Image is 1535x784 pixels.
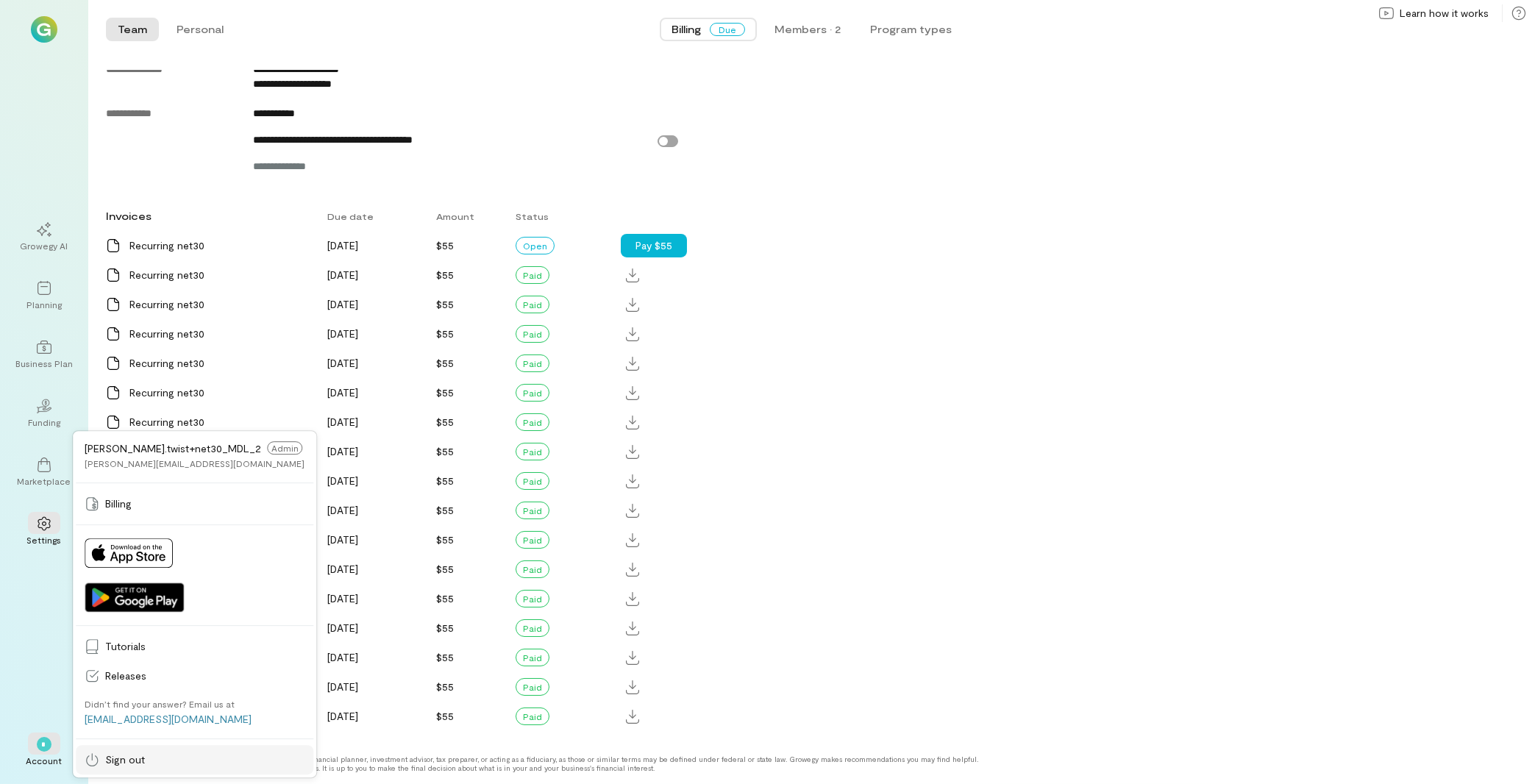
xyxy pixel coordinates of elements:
span: [DATE] [327,386,358,399]
div: Paid [516,325,549,343]
div: *Account [18,725,71,778]
span: [DATE] [327,445,358,457]
div: Paid [516,560,549,578]
div: Recurring net30 [129,297,310,312]
span: Due [710,23,745,36]
a: [EMAIL_ADDRESS][DOMAIN_NAME] [85,713,252,725]
div: Didn’t find your answer? Email us at [85,698,235,710]
div: Recurring net30 [129,385,310,400]
div: Invoices [97,202,318,231]
div: Marketplace [18,475,71,487]
span: Admin [267,441,302,455]
span: [DATE] [327,533,358,546]
span: $55 [436,386,454,399]
span: [DATE] [327,239,358,252]
div: Paid [516,708,549,725]
span: [DATE] [327,592,358,605]
div: Recurring net30 [129,356,310,371]
span: $55 [436,327,454,340]
div: [PERSON_NAME][EMAIL_ADDRESS][DOMAIN_NAME] [85,457,304,469]
div: Business Plan [15,357,73,369]
span: Billing [105,496,304,511]
div: Recurring net30 [129,327,310,341]
span: $55 [436,268,454,281]
button: Team [106,18,159,41]
span: [DATE] [327,416,358,428]
div: Paid [516,443,549,460]
span: $55 [436,416,454,428]
a: Marketplace [18,446,71,499]
span: $55 [436,680,454,693]
span: $55 [436,298,454,310]
div: Due date [318,203,427,229]
span: [DATE] [327,327,358,340]
span: $55 [436,445,454,457]
a: Planning [18,269,71,322]
div: Growegy is not a credit repair organization, financial advisor, financial planner, investment adv... [106,755,989,772]
span: $55 [436,563,454,575]
img: Download on App Store [85,538,173,568]
div: Paid [516,649,549,666]
span: $55 [436,592,454,605]
div: Paid [516,296,549,313]
div: Paid [516,413,549,431]
a: Billing [76,489,313,518]
div: Settings [27,534,62,546]
div: Planning [26,299,62,310]
span: [DATE] [327,268,358,281]
button: BillingDue [660,18,757,41]
span: $55 [436,621,454,634]
span: [DATE] [327,621,358,634]
span: [DATE] [327,298,358,310]
a: Funding [18,387,71,440]
span: [DATE] [327,474,358,487]
span: $55 [436,474,454,487]
div: Amount [427,203,507,229]
a: Growegy AI [18,210,71,263]
div: Growegy AI [21,240,68,252]
span: [DATE] [327,710,358,722]
div: Paid [516,354,549,372]
span: $55 [436,651,454,663]
img: Get it on Google Play [85,582,184,612]
span: [PERSON_NAME].twist+net30_MDL_2 [85,442,261,455]
a: Releases [76,661,313,691]
div: Open [516,237,555,254]
div: Paid [516,266,549,284]
div: Paid [516,619,549,637]
button: Personal [165,18,235,41]
button: Members · 2 [763,18,852,41]
div: Status [507,203,621,229]
span: [DATE] [327,357,358,369]
span: Tutorials [105,639,304,654]
a: Business Plan [18,328,71,381]
span: $55 [436,357,454,369]
div: Paid [516,590,549,607]
span: [DATE] [327,651,358,663]
button: Program types [858,18,964,41]
div: Recurring net30 [129,268,310,282]
span: [DATE] [327,680,358,693]
div: Paid [516,472,549,490]
div: Recurring net30 [129,238,310,253]
a: Tutorials [76,632,313,661]
a: Settings [18,505,71,557]
span: Releases [105,669,304,683]
div: Paid [516,384,549,402]
span: $55 [436,504,454,516]
span: [DATE] [327,563,358,575]
a: Sign out [76,745,313,774]
div: Paid [516,502,549,519]
button: Pay $55 [621,234,687,257]
span: Billing [672,22,701,37]
div: Account [26,755,63,766]
div: Funding [28,416,60,428]
span: Learn how it works [1400,6,1489,21]
div: Paid [516,531,549,549]
span: $55 [436,533,454,546]
div: Paid [516,678,549,696]
div: Recurring net30 [129,415,310,430]
div: Members · 2 [774,22,841,37]
span: Sign out [105,752,304,767]
span: [DATE] [327,504,358,516]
